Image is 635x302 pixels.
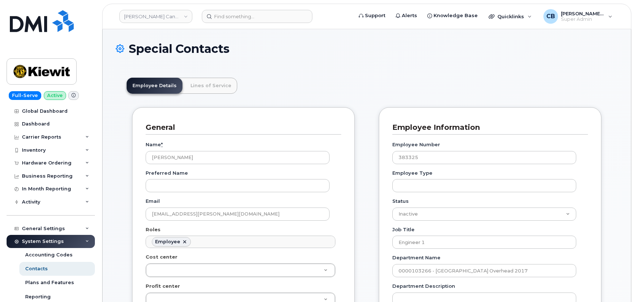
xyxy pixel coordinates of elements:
[392,198,409,205] label: Status
[146,198,160,205] label: Email
[146,283,180,290] label: Profit center
[392,170,432,177] label: Employee Type
[392,283,455,290] label: Department Description
[392,226,415,233] label: Job Title
[392,123,582,132] h3: Employee Information
[392,141,440,148] label: Employee Number
[146,123,336,132] h3: General
[116,42,618,55] h1: Special Contacts
[603,270,630,297] iframe: Messenger Launcher
[146,141,163,148] label: Name
[146,226,161,233] label: Roles
[146,253,177,260] label: Cost center
[161,142,163,147] abbr: required
[392,254,440,261] label: Department Name
[185,78,237,94] a: Lines of Service
[146,170,188,177] label: Preferred Name
[127,78,182,94] a: Employee Details
[155,239,180,245] div: Employee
